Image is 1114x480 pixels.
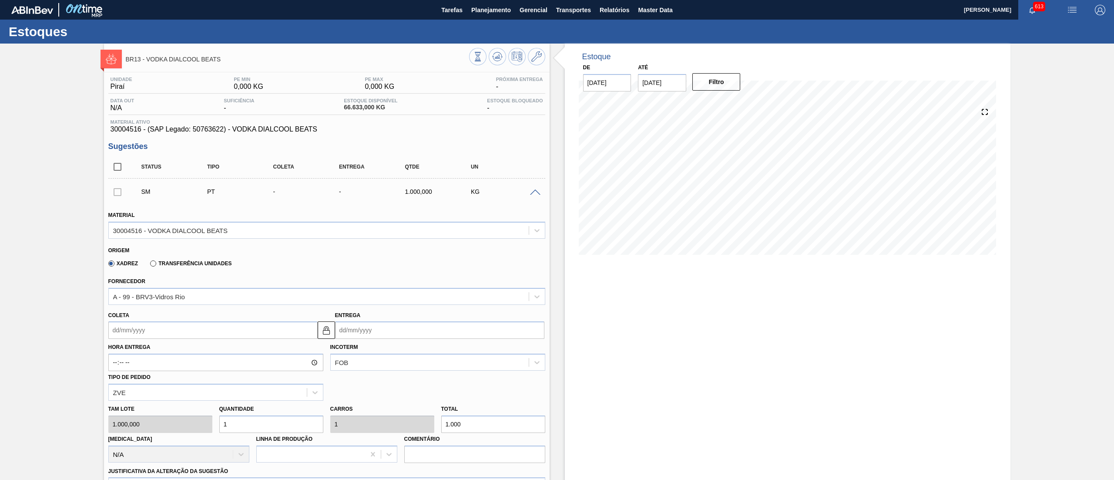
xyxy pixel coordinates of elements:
img: Ícone [106,54,117,64]
label: Hora Entrega [108,341,323,354]
div: UN [469,164,544,170]
label: [MEDICAL_DATA] [108,436,152,442]
span: Tarefas [441,5,463,15]
div: - [494,77,545,91]
span: Planejamento [471,5,511,15]
input: dd/mm/yyyy [638,74,686,91]
h3: Sugestões [108,142,545,151]
label: Xadrez [108,260,138,267]
label: Até [638,64,648,71]
img: userActions [1067,5,1077,15]
div: KG [469,188,544,195]
button: Notificações [1018,4,1046,16]
div: - [485,98,545,112]
div: Entrega [337,164,412,170]
img: locked [321,325,332,335]
span: BR13 - VODKA DIALCOOL BEATS [126,56,469,63]
label: Material [108,212,135,218]
span: 30004516 - (SAP Legado: 50763622) - VODKA DIALCOOL BEATS [111,125,543,133]
label: Linha de Produção [256,436,313,442]
div: FOB [335,359,349,366]
div: 1.000,000 [403,188,478,195]
div: Sugestão Manual [139,188,215,195]
label: Tipo de pedido [108,374,151,380]
input: dd/mm/yyyy [335,321,544,339]
span: Material ativo [111,119,543,125]
div: - [221,98,256,112]
label: Transferência Unidades [150,260,232,267]
span: Master Data [638,5,672,15]
div: Estoque [582,52,611,61]
div: 30004516 - VODKA DIALCOOL BEATS [113,226,228,234]
span: 0,000 KG [234,83,263,91]
div: Coleta [271,164,346,170]
span: 66.633,000 KG [344,104,397,111]
span: Relatórios [600,5,629,15]
div: Tipo [205,164,280,170]
div: - [337,188,412,195]
span: Gerencial [520,5,547,15]
span: 0,000 KG [365,83,394,91]
div: A - 99 - BRV3-Vidros Rio [113,293,185,300]
button: Filtro [692,73,741,91]
label: Entrega [335,312,361,318]
label: De [583,64,591,71]
img: Logout [1095,5,1105,15]
div: ZVE [113,389,126,396]
h1: Estoques [9,27,163,37]
span: PE MIN [234,77,263,82]
span: 613 [1033,2,1045,11]
span: Estoque Bloqueado [487,98,543,103]
div: Pedido de Transferência [205,188,280,195]
button: Ir ao Master Data / Geral [528,48,545,65]
label: Coleta [108,312,129,318]
div: Status [139,164,215,170]
span: Piraí [111,83,132,91]
button: Visão Geral dos Estoques [469,48,487,65]
label: Quantidade [219,406,254,412]
span: Unidade [111,77,132,82]
span: PE MAX [365,77,394,82]
label: Carros [330,406,353,412]
label: Comentário [404,433,545,446]
label: Fornecedor [108,278,145,284]
div: N/A [108,98,137,112]
label: Total [441,406,458,412]
button: locked [318,321,335,339]
label: Incoterm [330,344,358,350]
span: Suficiência [224,98,254,103]
input: dd/mm/yyyy [583,74,631,91]
div: Qtde [403,164,478,170]
span: Próxima Entrega [496,77,543,82]
label: Justificativa da Alteração da Sugestão [108,468,228,474]
button: Atualizar Gráfico [489,48,506,65]
span: Data out [111,98,134,103]
input: dd/mm/yyyy [108,321,318,339]
span: Estoque Disponível [344,98,397,103]
label: Tam lote [108,403,212,416]
img: TNhmsLtSVTkK8tSr43FrP2fwEKptu5GPRR3wAAAABJRU5ErkJggg== [11,6,53,14]
label: Origem [108,247,130,254]
button: Programar Estoque [508,48,526,65]
div: - [271,188,346,195]
span: Transportes [556,5,591,15]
